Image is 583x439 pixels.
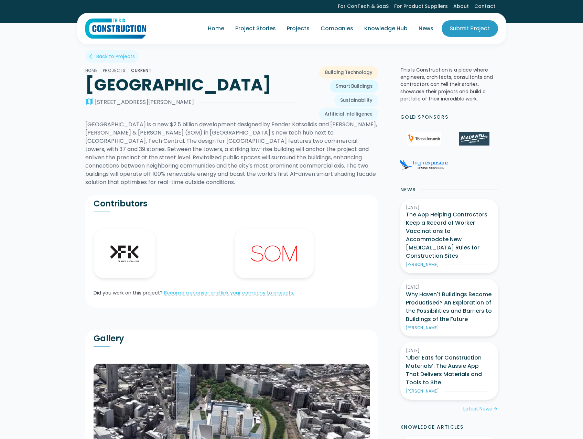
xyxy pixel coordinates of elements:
[459,132,489,146] img: Madewell Products
[103,67,126,73] a: Projects
[400,342,498,400] a: [DATE]‘Uber Eats for Construction Materials’: The Aussie App That Delivers Materials and Tools to...
[98,66,103,75] div: /
[202,19,230,38] a: Home
[85,67,98,73] a: Home
[400,159,448,170] img: High Exposure
[95,98,194,106] div: [STREET_ADDRESS][PERSON_NAME]
[493,406,498,413] div: arrow_forward
[442,20,498,37] a: Submit Project
[319,66,378,79] a: Building Technology
[400,279,498,336] a: [DATE]Why Haven't Buildings Become Productised? An Exploration of the Possibilities and Barriers ...
[85,18,146,39] img: This Is Construction Logo
[315,19,359,38] a: Companies
[463,405,492,413] div: Latest News
[406,388,439,394] div: [PERSON_NAME]
[96,53,135,60] div: Back to Projects
[85,98,94,106] div: map
[319,108,378,120] a: Artificial Intelligence
[463,405,498,413] a: Latest Newsarrow_forward
[406,284,493,290] div: [DATE]
[359,19,413,38] a: Knowledge Hub
[85,75,297,95] h1: [GEOGRAPHIC_DATA]
[230,19,281,38] a: Project Stories
[281,19,315,38] a: Projects
[126,66,131,75] div: /
[110,245,139,262] img: Fender Katsalidis
[400,114,449,121] h2: Gold Sponsors
[85,50,139,63] a: arrow_back_iosBack to Projects
[406,261,439,268] div: [PERSON_NAME]
[85,18,146,39] a: home
[406,290,493,323] h3: Why Haven't Buildings Become Productised? An Exploration of the Possibilities and Barriers to Bui...
[94,333,232,344] h2: Gallery
[94,289,163,297] div: Did you work on this project?
[406,354,493,387] h3: ‘Uber Eats for Construction Materials’: The Aussie App That Delivers Materials and Tools to Site
[89,53,95,60] div: arrow_back_ios
[94,199,232,209] h2: Contributors
[406,211,493,260] h3: The App Helping Contractors Keep a Record of Worker Vaccinations to Accommodate New [MEDICAL_DATA...
[330,80,378,93] a: Smart Buildings
[251,245,298,262] img: Skidmore Owings & Merrill
[407,132,441,146] img: 1Breadcrumb
[406,347,493,354] div: [DATE]
[400,199,498,273] a: [DATE]The App Helping Contractors Keep a Record of Worker Vaccinations to Accommodate New [MEDICA...
[400,186,416,193] h2: News
[406,325,439,331] div: [PERSON_NAME]
[413,19,439,38] a: News
[164,289,294,296] a: Become a sponsor and link your company to projects.
[400,424,464,431] h2: Knowledge Articles
[406,204,493,211] div: [DATE]
[450,24,490,33] div: Submit Project
[400,66,498,103] p: This Is Construction is a place where engineers, architects, consultants and contractors can tell...
[334,94,378,106] a: Sustainability
[131,67,152,73] a: CURRENT
[85,120,378,186] div: [GEOGRAPHIC_DATA] is a new $2.5 billion development designed by Fender Katsalidis and [PERSON_NAM...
